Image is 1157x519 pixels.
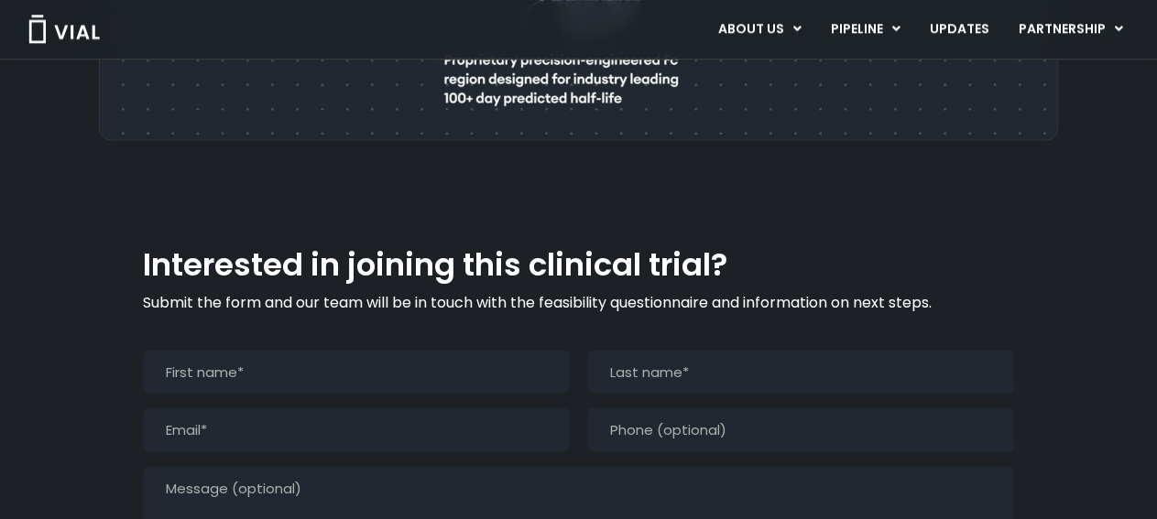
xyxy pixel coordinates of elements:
input: Phone (optional) [587,407,1014,451]
a: UPDATES [915,14,1003,45]
h2: Interested in joining this clinical trial? [143,247,1014,282]
a: PIPELINEMenu Toggle [816,14,914,45]
a: ABOUT USMenu Toggle [704,14,815,45]
p: Submit the form and our team will be in touch with the feasibility questionnaire and information ... [143,291,1014,313]
input: First name* [143,350,570,394]
a: PARTNERSHIPMenu Toggle [1004,14,1138,45]
img: Vial Logo [27,15,101,43]
input: Email* [143,407,570,451]
input: Last name* [587,350,1014,394]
